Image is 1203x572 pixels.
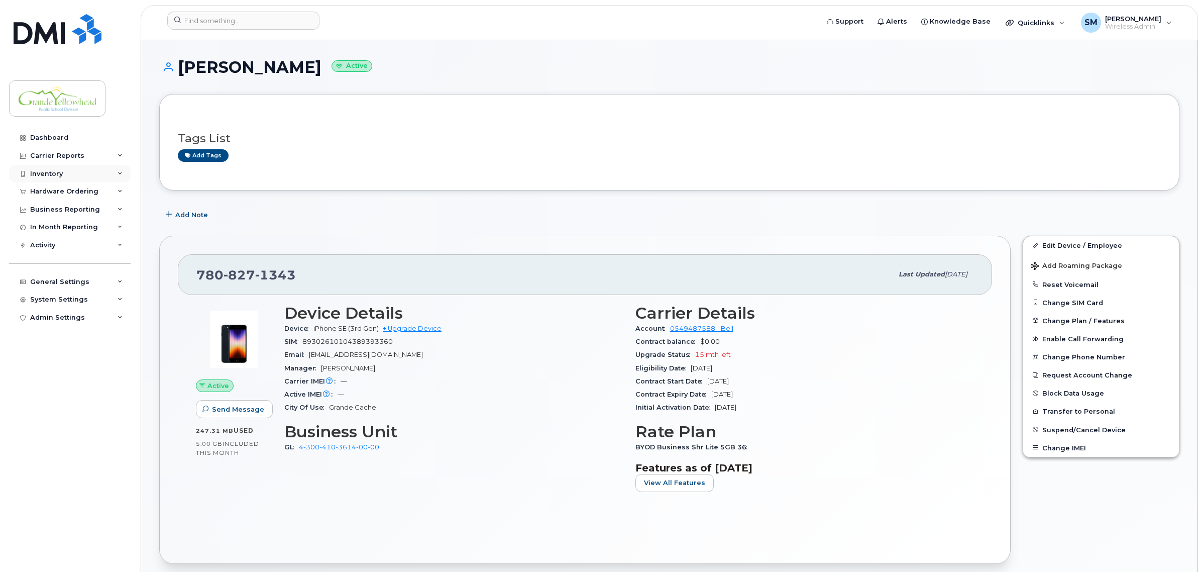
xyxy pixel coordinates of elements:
[1023,294,1179,312] button: Change SIM Card
[1023,275,1179,294] button: Reset Voicemail
[234,427,254,434] span: used
[635,304,974,322] h3: Carrier Details
[284,404,329,411] span: City Of Use
[1023,384,1179,402] button: Block Data Usage
[945,270,967,278] span: [DATE]
[341,377,347,385] span: —
[284,423,623,441] h3: Business Unit
[196,427,234,434] span: 247.31 MB
[635,391,711,398] span: Contract Expiry Date
[284,351,309,358] span: Email
[1023,421,1179,439] button: Suspend/Cancel Device
[255,267,296,282] span: 1343
[224,267,255,282] span: 827
[670,325,733,332] a: 0549487588 - Bell
[711,391,733,398] span: [DATE]
[691,364,712,372] span: [DATE]
[635,443,752,451] span: BYOD Business Shr Lite 5GB 36
[1023,439,1179,457] button: Change IMEI
[635,325,670,332] span: Account
[635,462,974,474] h3: Features as of [DATE]
[284,338,302,345] span: SIM
[321,364,375,372] span: [PERSON_NAME]
[159,206,216,224] button: Add Note
[644,478,705,488] span: View All Features
[715,404,736,411] span: [DATE]
[196,267,296,282] span: 780
[204,309,264,369] img: image20231002-3703462-1angbar.jpeg
[299,443,379,451] a: 4-300-410-3614-00-00
[700,338,720,345] span: $0.00
[284,325,313,332] span: Device
[196,440,223,447] span: 5.00 GB
[707,377,729,385] span: [DATE]
[635,338,700,345] span: Contract balance
[1023,330,1179,348] button: Enable Call Forwarding
[1042,335,1124,343] span: Enable Call Forwarding
[1042,426,1126,433] span: Suspend/Cancel Device
[635,404,715,411] span: Initial Activation Date
[313,325,379,332] span: iPhone SE (3rd Gen)
[1023,348,1179,366] button: Change Phone Number
[1023,255,1179,275] button: Add Roaming Package
[284,391,338,398] span: Active IMEI
[1042,317,1125,324] span: Change Plan / Features
[1031,262,1122,271] span: Add Roaming Package
[899,270,945,278] span: Last updated
[1023,366,1179,384] button: Request Account Change
[1023,236,1179,254] a: Edit Device / Employee
[175,210,208,220] span: Add Note
[635,364,691,372] span: Eligibility Date
[635,474,714,492] button: View All Features
[338,391,344,398] span: —
[284,364,321,372] span: Manager
[635,351,695,358] span: Upgrade Status
[207,381,229,391] span: Active
[284,304,623,322] h3: Device Details
[284,443,299,451] span: GL
[1023,402,1179,420] button: Transfer to Personal
[196,440,259,456] span: included this month
[178,149,229,162] a: Add tags
[383,325,442,332] a: + Upgrade Device
[196,400,273,418] button: Send Message
[309,351,423,358] span: [EMAIL_ADDRESS][DOMAIN_NAME]
[302,338,393,345] span: 89302610104389393360
[695,351,731,358] span: 15 mth left
[1023,312,1179,330] button: Change Plan / Features
[635,423,974,441] h3: Rate Plan
[178,132,1161,145] h3: Tags List
[159,58,1179,76] h1: [PERSON_NAME]
[329,404,376,411] span: Grande Cache
[212,405,264,414] span: Send Message
[332,60,372,72] small: Active
[635,377,707,385] span: Contract Start Date
[284,377,341,385] span: Carrier IMEI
